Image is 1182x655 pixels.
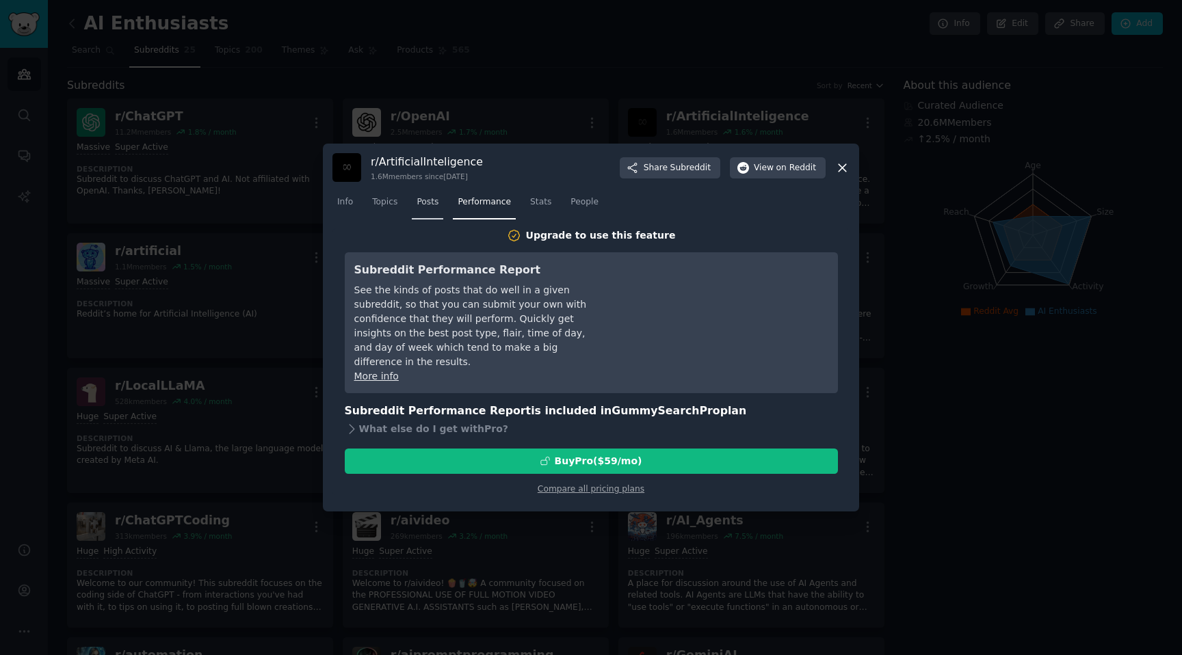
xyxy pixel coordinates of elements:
div: Buy Pro ($ 59 /mo ) [555,454,642,468]
span: Share [644,162,711,174]
span: Info [337,196,353,209]
div: See the kinds of posts that do well in a given subreddit, so that you can submit your own with co... [354,283,604,369]
a: Performance [453,191,516,219]
div: Upgrade to use this feature [526,228,676,243]
a: Topics [367,191,402,219]
a: Compare all pricing plans [538,484,644,494]
button: Viewon Reddit [730,157,826,179]
span: GummySearch Pro [612,404,720,417]
span: Posts [417,196,438,209]
img: ArtificialInteligence [332,153,361,182]
span: Subreddit [670,162,711,174]
h3: Subreddit Performance Report is included in plan [345,403,838,420]
button: ShareSubreddit [620,157,720,179]
span: on Reddit [776,162,816,174]
span: Topics [372,196,397,209]
a: Stats [525,191,556,219]
iframe: YouTube video player [623,262,828,364]
h3: Subreddit Performance Report [354,262,604,279]
span: People [570,196,599,209]
span: Performance [458,196,511,209]
button: BuyPro($59/mo) [345,449,838,474]
a: Info [332,191,358,219]
span: View [754,162,816,174]
a: Posts [412,191,443,219]
div: What else do I get with Pro ? [345,420,838,439]
div: 1.6M members since [DATE] [371,172,483,181]
h3: r/ ArtificialInteligence [371,155,483,169]
a: More info [354,371,399,382]
a: People [566,191,603,219]
span: Stats [530,196,551,209]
